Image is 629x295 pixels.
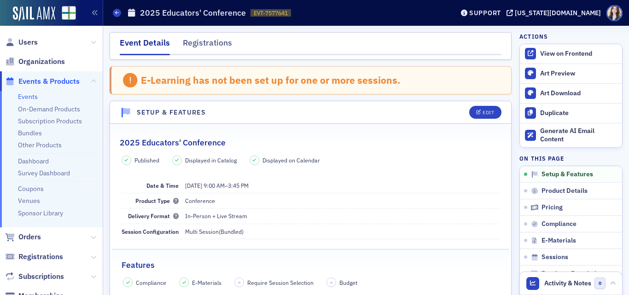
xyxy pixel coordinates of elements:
[13,6,55,21] img: SailAMX
[515,9,601,17] div: [US_STATE][DOMAIN_NAME]
[542,203,563,212] span: Pricing
[542,253,568,261] span: Sessions
[540,89,617,98] div: Art Download
[5,76,80,87] a: Events & Products
[18,197,40,205] a: Venues
[483,110,494,115] div: Edit
[120,137,226,149] h2: 2025 Educators' Conference
[18,129,42,137] a: Bundles
[469,9,501,17] div: Support
[185,212,247,220] span: In-Person + Live Stream
[519,154,623,162] h4: On this page
[18,272,64,282] span: Subscriptions
[228,182,249,189] time: 3:45 PM
[18,105,80,113] a: On-Demand Products
[542,170,593,179] span: Setup & Features
[120,37,170,55] div: Event Details
[5,272,64,282] a: Subscriptions
[238,279,241,286] span: –
[519,32,548,40] h4: Actions
[540,69,617,78] div: Art Preview
[18,117,82,125] a: Subscription Products
[185,182,249,189] span: –
[183,37,232,54] div: Registrations
[122,259,155,271] h2: Features
[540,50,617,58] div: View on Frontend
[192,278,221,287] span: E-Materials
[594,278,606,289] span: 0
[137,108,206,117] h4: Setup & Features
[146,182,179,189] span: Date & Time
[185,156,237,164] span: Displayed in Catalog
[135,197,179,204] span: Product Type
[62,6,76,20] img: SailAMX
[18,232,41,242] span: Orders
[55,6,76,22] a: View Homepage
[507,10,604,16] button: [US_STATE][DOMAIN_NAME]
[606,5,623,21] span: Profile
[18,141,62,149] a: Other Products
[122,228,179,235] span: Session Configuration
[262,156,320,164] span: Displayed on Calendar
[520,83,622,103] a: Art Download
[141,74,401,86] div: E-Learning has not been set up for one or more sessions.
[542,187,588,195] span: Product Details
[136,278,166,287] span: Compliance
[185,182,202,189] span: [DATE]
[134,156,159,164] span: Published
[330,279,333,286] span: –
[520,64,622,83] a: Art Preview
[469,106,501,119] button: Edit
[18,93,38,101] a: Events
[540,127,617,143] div: Generate AI Email Content
[185,228,219,235] span: Multi Session
[247,278,314,287] span: Require Session Selection
[18,185,44,193] a: Coupons
[18,252,63,262] span: Registrations
[544,278,591,288] span: Activity & Notes
[5,57,65,67] a: Organizations
[18,209,63,217] a: Sponsor Library
[128,212,179,220] span: Delivery Format
[339,278,357,287] span: Budget
[5,37,38,47] a: Users
[520,123,622,148] button: Generate AI Email Content
[204,182,225,189] time: 9:00 AM
[542,237,576,245] span: E-Materials
[5,252,63,262] a: Registrations
[18,157,49,165] a: Dashboard
[542,220,577,228] span: Compliance
[254,9,288,17] span: EVT-7577641
[185,224,500,239] dd: (Bundled)
[520,44,622,64] a: View on Frontend
[18,76,80,87] span: Events & Products
[18,37,38,47] span: Users
[5,232,41,242] a: Orders
[140,7,246,18] h1: 2025 Educators' Conference
[18,169,70,177] a: Survey Dashboard
[520,103,622,123] button: Duplicate
[540,109,617,117] div: Duplicate
[542,270,607,278] span: Purchase Restrictions
[185,197,215,204] span: Conference
[18,57,65,67] span: Organizations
